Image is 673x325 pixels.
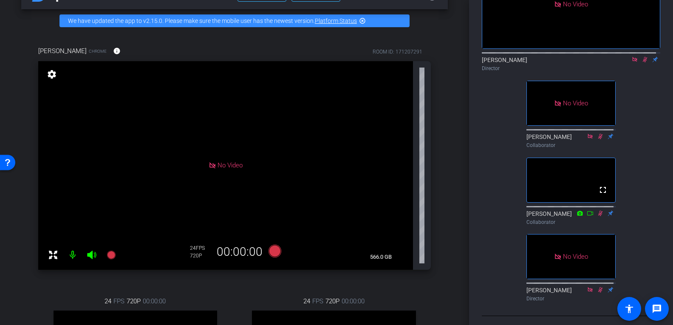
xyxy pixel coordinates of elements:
span: 566.0 GB [367,252,395,262]
mat-icon: message [652,304,662,314]
span: FPS [196,245,205,251]
mat-icon: accessibility [624,304,634,314]
span: No Video [218,161,243,169]
span: 24 [105,297,111,306]
span: Chrome [89,48,107,54]
span: No Video [563,99,588,107]
div: Collaborator [526,218,616,226]
div: Director [482,65,660,72]
div: Director [526,295,616,302]
div: [PERSON_NAME] [526,209,616,226]
span: 00:00:00 [143,297,166,306]
span: 24 [303,297,310,306]
span: No Video [563,253,588,260]
div: We have updated the app to v2.15.0. Please make sure the mobile user has the newest version. [59,14,410,27]
span: FPS [312,297,323,306]
span: 720P [325,297,339,306]
span: FPS [113,297,124,306]
a: Platform Status [315,17,357,24]
div: 720P [190,252,211,259]
mat-icon: highlight_off [359,17,366,24]
div: 00:00:00 [211,245,268,259]
mat-icon: fullscreen [598,185,608,195]
span: 720P [127,297,141,306]
span: [PERSON_NAME] [38,46,87,56]
div: [PERSON_NAME] [526,286,616,302]
mat-icon: info [113,47,121,55]
span: 00:00:00 [342,297,365,306]
mat-icon: settings [46,69,58,79]
div: [PERSON_NAME] [526,133,616,149]
div: ROOM ID: 171207291 [373,48,422,56]
div: [PERSON_NAME] [482,56,660,72]
div: Collaborator [526,141,616,149]
div: 24 [190,245,211,252]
